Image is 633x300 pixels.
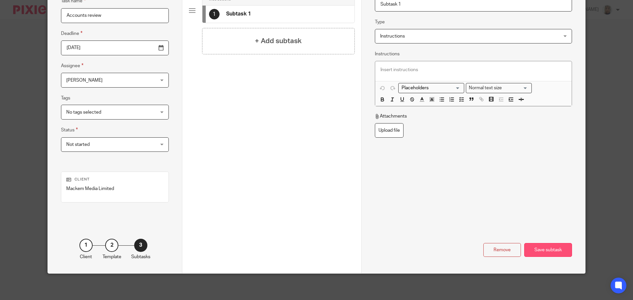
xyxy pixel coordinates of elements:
div: 1 [209,9,220,19]
div: Text styles [466,83,532,93]
div: Remove [483,243,521,257]
label: Upload file [375,123,404,138]
div: 3 [134,239,147,252]
label: Instructions [375,51,400,57]
label: Assignee [61,62,83,69]
div: Placeholders [398,83,464,93]
div: Search for option [398,83,464,93]
input: Search for option [399,85,460,92]
span: Normal text size [467,85,503,92]
input: Search for option [504,85,528,92]
span: Instructions [380,34,405,39]
input: Task name [61,8,169,23]
input: Use the arrow keys to pick a date [61,41,169,55]
div: Search for option [466,83,532,93]
h4: + Add subtask [255,36,302,46]
span: [PERSON_NAME] [66,78,103,83]
div: Save subtask [524,243,572,257]
div: 1 [79,239,93,252]
div: 2 [105,239,118,252]
p: Attachments [375,113,407,120]
label: Deadline [61,30,82,37]
label: Status [61,126,78,134]
p: Client [80,254,92,260]
p: Template [103,254,121,260]
span: No tags selected [66,110,101,115]
p: Client [66,177,164,182]
p: Subtasks [131,254,150,260]
p: Mackem Media Limited [66,185,164,192]
label: Type [375,19,385,25]
h4: Subtask 1 [226,11,251,17]
span: Not started [66,142,90,147]
label: Tags [61,95,70,101]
